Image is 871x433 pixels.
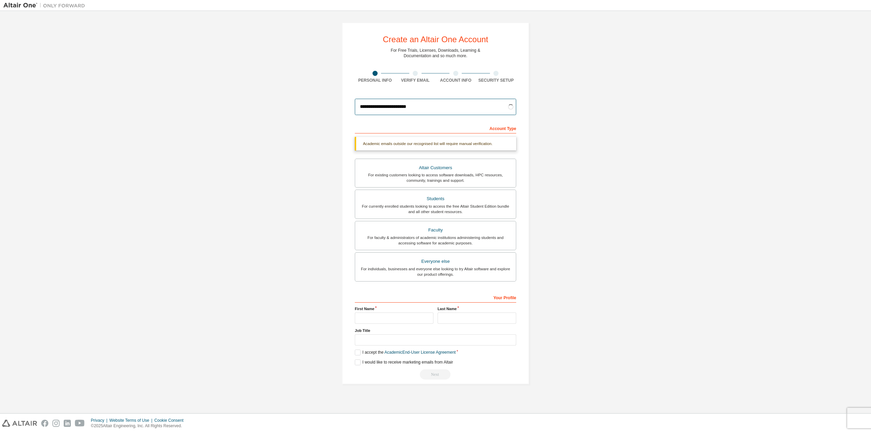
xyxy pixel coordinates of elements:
[476,78,517,83] div: Security Setup
[438,306,516,311] label: Last Name
[359,257,512,266] div: Everyone else
[355,306,433,311] label: First Name
[435,78,476,83] div: Account Info
[355,350,456,355] label: I accept the
[359,235,512,246] div: For faculty & administrators of academic institutions administering students and accessing softwa...
[359,163,512,173] div: Altair Customers
[359,266,512,277] div: For individuals, businesses and everyone else looking to try Altair software and explore our prod...
[91,423,188,429] p: © 2025 Altair Engineering, Inc. All Rights Reserved.
[154,418,187,423] div: Cookie Consent
[41,420,48,427] img: facebook.svg
[391,48,480,59] div: For Free Trials, Licenses, Downloads, Learning & Documentation and so much more.
[75,420,85,427] img: youtube.svg
[91,418,109,423] div: Privacy
[359,194,512,204] div: Students
[355,359,453,365] label: I would like to receive marketing emails from Altair
[359,225,512,235] div: Faculty
[52,420,60,427] img: instagram.svg
[355,78,395,83] div: Personal Info
[359,204,512,214] div: For currently enrolled students looking to access the free Altair Student Edition bundle and all ...
[355,137,516,150] div: Academic emails outside our recognised list will require manual verification.
[359,172,512,183] div: For existing customers looking to access software downloads, HPC resources, community, trainings ...
[64,420,71,427] img: linkedin.svg
[3,2,89,9] img: Altair One
[383,35,488,44] div: Create an Altair One Account
[355,328,516,333] label: Job Title
[109,418,154,423] div: Website Terms of Use
[384,350,456,355] a: Academic End-User License Agreement
[355,123,516,133] div: Account Type
[355,369,516,380] div: Please wait while checking email ...
[2,420,37,427] img: altair_logo.svg
[395,78,436,83] div: Verify Email
[355,292,516,303] div: Your Profile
